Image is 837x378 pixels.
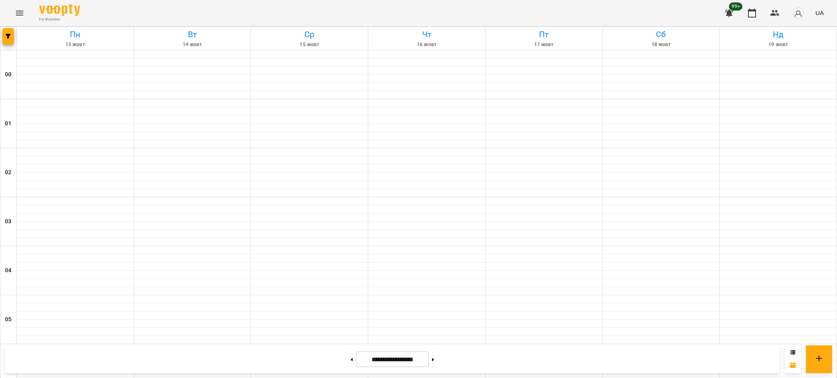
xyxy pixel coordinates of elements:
[135,41,250,49] h6: 14 жовт
[5,70,11,79] h6: 00
[39,4,80,16] img: Voopty Logo
[39,17,80,22] span: For Business
[369,28,484,41] h6: Чт
[812,5,827,20] button: UA
[18,28,132,41] h6: Пн
[5,315,11,324] h6: 05
[729,2,743,11] span: 99+
[252,41,367,49] h6: 15 жовт
[5,168,11,177] h6: 02
[487,41,601,49] h6: 17 жовт
[135,28,250,41] h6: Вт
[18,41,132,49] h6: 13 жовт
[792,7,804,19] img: avatar_s.png
[604,28,718,41] h6: Сб
[721,28,835,41] h6: Нд
[5,266,11,275] h6: 04
[721,41,835,49] h6: 19 жовт
[487,28,601,41] h6: Пт
[10,3,29,23] button: Menu
[604,41,718,49] h6: 18 жовт
[815,9,824,17] span: UA
[5,119,11,128] h6: 01
[252,28,367,41] h6: Ср
[5,217,11,226] h6: 03
[369,41,484,49] h6: 16 жовт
